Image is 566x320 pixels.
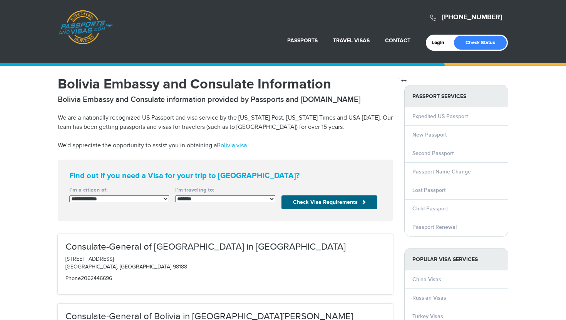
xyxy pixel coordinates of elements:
[432,40,450,46] a: Login
[412,187,445,193] a: Lost Passport
[454,36,507,50] a: Check Status
[412,150,454,157] a: Second Passport
[412,113,468,120] a: Expedited US Passport
[58,10,113,45] a: Passports & [DOMAIN_NAME]
[412,313,443,320] a: Turkey Visas
[385,37,410,44] a: Contact
[65,275,81,282] span: Phone
[412,132,447,138] a: New Passport
[58,113,393,132] p: We are a nationally recognized US Passport and visa service by the [US_STATE] Post, [US_STATE] Ti...
[175,186,275,194] label: I’m traveling to:
[405,85,508,107] strong: PASSPORT SERVICES
[69,186,169,194] label: I’m a citizen of:
[58,95,393,104] h2: Bolivia Embassy and Consulate information provided by Passports and [DOMAIN_NAME]
[405,248,508,270] strong: Popular Visa Services
[287,37,318,44] a: Passports
[58,141,393,150] p: We'd appreciate the opportunity to assist you in obtaining a
[412,295,446,301] a: Russian Visas
[412,168,471,175] a: Passport Name Change
[333,37,370,44] a: Travel Visas
[412,205,448,212] a: Child Passport
[65,275,385,283] p: 2062446696
[69,171,381,180] strong: Find out if you need a Visa for your trip to [GEOGRAPHIC_DATA]?
[442,13,502,22] a: [PHONE_NUMBER]
[58,77,393,91] h1: Bolivia Embassy and Consulate Information
[65,256,385,271] p: [STREET_ADDRESS] [GEOGRAPHIC_DATA], [GEOGRAPHIC_DATA] 98188
[412,224,457,230] a: Passport Renewal
[65,242,385,252] h3: Consulate-General of [GEOGRAPHIC_DATA] in [GEOGRAPHIC_DATA]
[281,195,377,209] button: Check Visa Requirements
[217,142,248,149] a: Bolivia visa.
[412,276,441,283] a: China Visas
